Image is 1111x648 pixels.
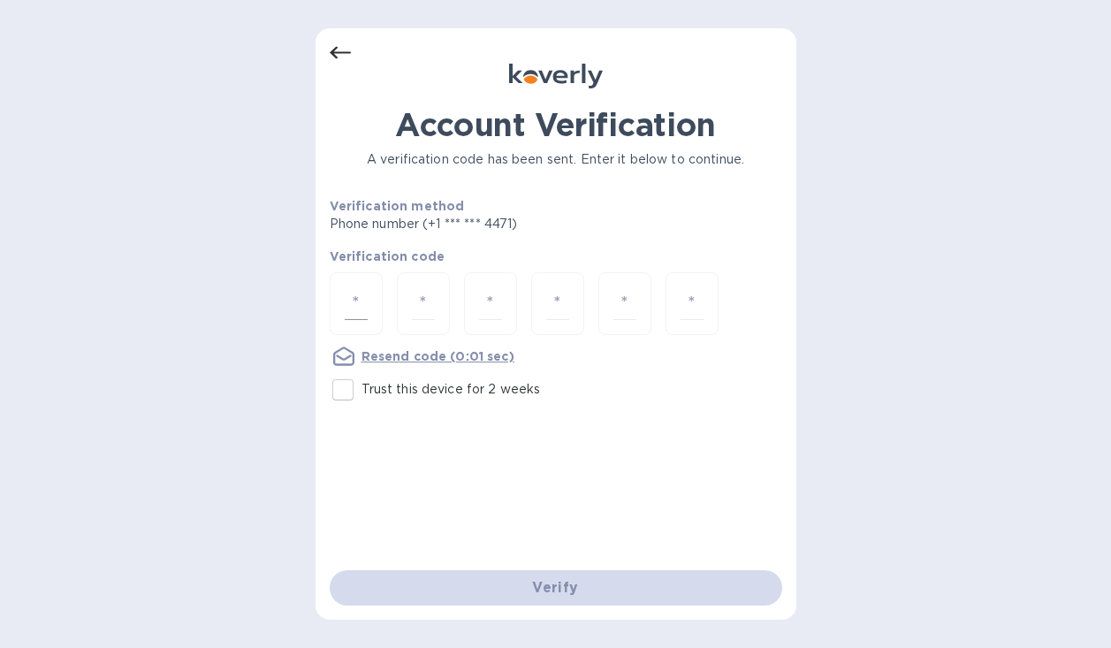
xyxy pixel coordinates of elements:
[361,349,514,363] u: Resend code (0:01 sec)
[330,199,465,213] b: Verification method
[330,106,782,143] h1: Account Verification
[330,248,782,265] p: Verification code
[330,150,782,169] p: A verification code has been sent. Enter it below to continue.
[330,215,653,233] p: Phone number (+1 *** *** 4471)
[361,380,541,399] p: Trust this device for 2 weeks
